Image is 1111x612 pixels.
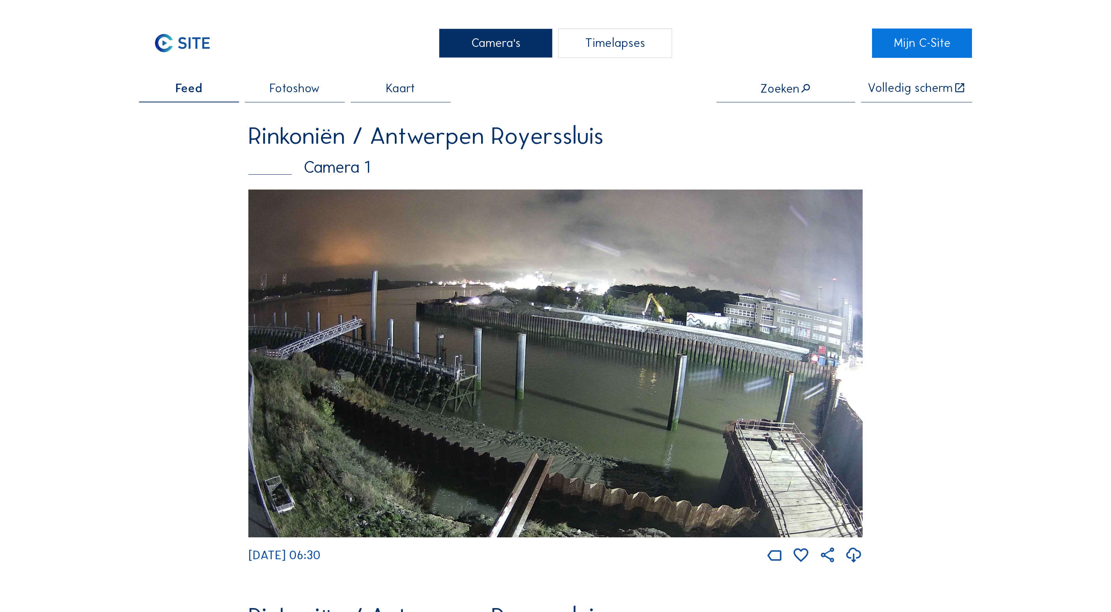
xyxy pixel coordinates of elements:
div: Volledig scherm [868,82,952,95]
img: Image [248,190,863,537]
img: C-SITE Logo [139,29,226,58]
div: Camera 1 [248,159,863,175]
span: Kaart [386,82,415,95]
a: C-SITE Logo [139,29,239,58]
div: Camera's [439,29,552,58]
span: Fotoshow [269,82,320,95]
div: Rinkoniën / Antwerpen Royerssluis [248,124,863,148]
span: Feed [175,82,202,95]
div: Timelapses [558,29,672,58]
a: Mijn C-Site [872,29,972,58]
span: [DATE] 06:30 [248,548,321,562]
